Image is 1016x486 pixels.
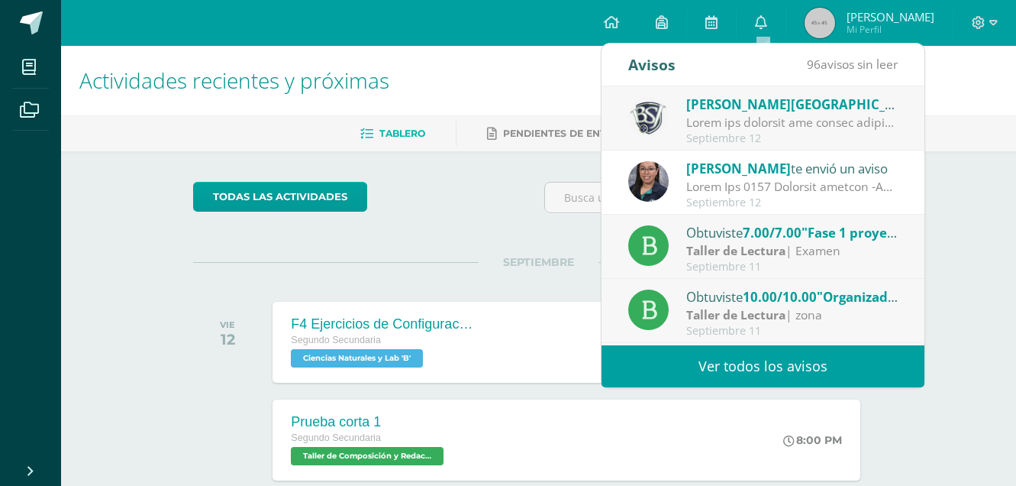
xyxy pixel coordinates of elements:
a: Tablero [360,122,425,146]
div: VIE [220,319,235,330]
span: 7.00/7.00 [743,224,802,241]
a: Ver todos los avisos [602,345,924,387]
img: 45x45 [805,8,835,38]
div: F4 Ejercicios de Configuración Electrónica. [291,316,474,332]
div: 12 [220,330,235,348]
span: SEPTIEMBRE [479,255,598,269]
span: Tablero [379,128,425,139]
span: Pendientes de entrega [503,128,634,139]
img: 6fb385528ffb729c9b944b13f11ee051.png [628,161,669,202]
div: Septiembre 12 [686,196,898,209]
div: Septiembre 11 [686,261,898,274]
span: "Fase 1 proyecto" [802,224,913,241]
strong: Taller de Lectura [686,242,785,259]
span: [PERSON_NAME] [847,9,934,24]
div: Obtuviste en [686,287,898,306]
span: Segundo Secundaria [291,335,381,345]
span: [PERSON_NAME][GEOGRAPHIC_DATA] [686,96,924,113]
span: avisos sin leer [807,56,898,73]
div: Septiembre 11 [686,325,898,338]
span: Ciencias Naturales y Lab 'B' [291,349,423,368]
span: Segundo Secundaria [291,433,381,443]
span: Mi Perfil [847,23,934,36]
img: 16c3d0cd5e8cae4aecb86a0a5c6f5782.png [628,97,669,138]
span: 10.00/10.00 [743,288,817,306]
a: Pendientes de entrega [487,122,634,146]
strong: Taller de Lectura [686,306,785,323]
div: Obtuviste en [686,222,898,242]
div: Septiembre 12 [686,132,898,145]
span: 96 [807,56,821,73]
span: Taller de Composición y Redacción 'B' [291,447,443,465]
div: Drama day costumes and script information: Dear Parents, I hope you're all doing well! I'm reachi... [686,114,898,131]
div: 8:00 PM [783,433,842,447]
div: Avisos [628,44,676,86]
div: | zona [686,306,898,324]
div: | Examen [686,242,898,260]
div: Prueba corta 1 [291,414,447,430]
a: todas las Actividades [193,182,367,212]
div: te envió un aviso [686,158,898,178]
div: Drama Day 2025 Circular oficial -Secundaria: Dear Secondary Parents, We are excited to share with... [686,178,898,196]
span: Actividades recientes y próximas [79,66,389,95]
input: Busca una actividad próxima aquí... [545,183,883,212]
span: [PERSON_NAME] [686,160,791,177]
div: te envió un aviso [686,94,898,114]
